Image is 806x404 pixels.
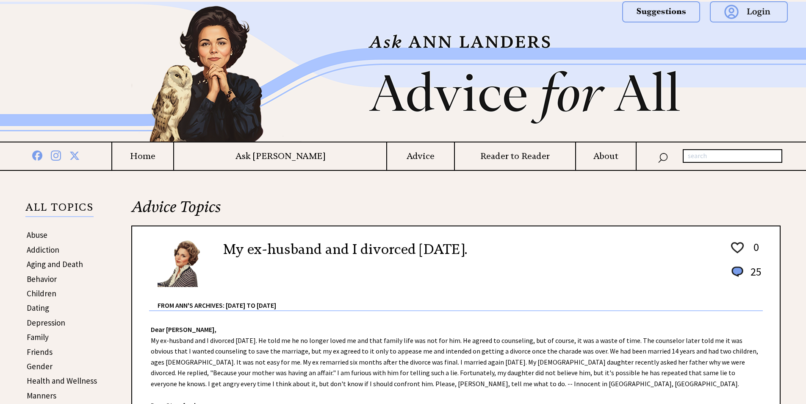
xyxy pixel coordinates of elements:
div: From Ann's Archives: [DATE] to [DATE] [158,288,763,310]
img: facebook%20blue.png [32,149,42,161]
h2: My ex-husband and I divorced [DATE]. [223,239,467,259]
a: Ask [PERSON_NAME] [174,151,386,162]
a: Depression [27,318,65,328]
img: suggestions.png [622,1,700,22]
a: Friends [27,347,53,357]
img: heart_outline%201.png [730,240,745,255]
a: Family [27,332,49,342]
a: Health and Wellness [27,376,97,386]
a: Advice [387,151,454,162]
img: instagram%20blue.png [51,149,61,161]
img: login.png [710,1,788,22]
img: search_nav.png [658,151,668,163]
img: message_round%201.png [730,265,745,279]
td: 25 [746,265,762,287]
a: Gender [27,361,53,371]
img: x%20blue.png [69,149,80,161]
a: Abuse [27,230,47,240]
a: Reader to Reader [455,151,575,162]
img: header2b_v1.png [98,2,708,142]
img: Ann6%20v2%20small.png [158,239,211,287]
a: Behavior [27,274,57,284]
a: Addiction [27,245,59,255]
a: Home [112,151,173,162]
a: Aging and Death [27,259,83,269]
td: 0 [746,240,762,264]
a: About [576,151,636,162]
h2: Advice Topics [131,197,781,226]
input: search [683,149,782,163]
p: ALL TOPICS [25,203,94,217]
strong: Dear [PERSON_NAME], [151,325,216,334]
a: Dating [27,303,49,313]
a: Manners [27,390,56,401]
a: Children [27,288,56,298]
img: right_new2.png [708,2,712,142]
